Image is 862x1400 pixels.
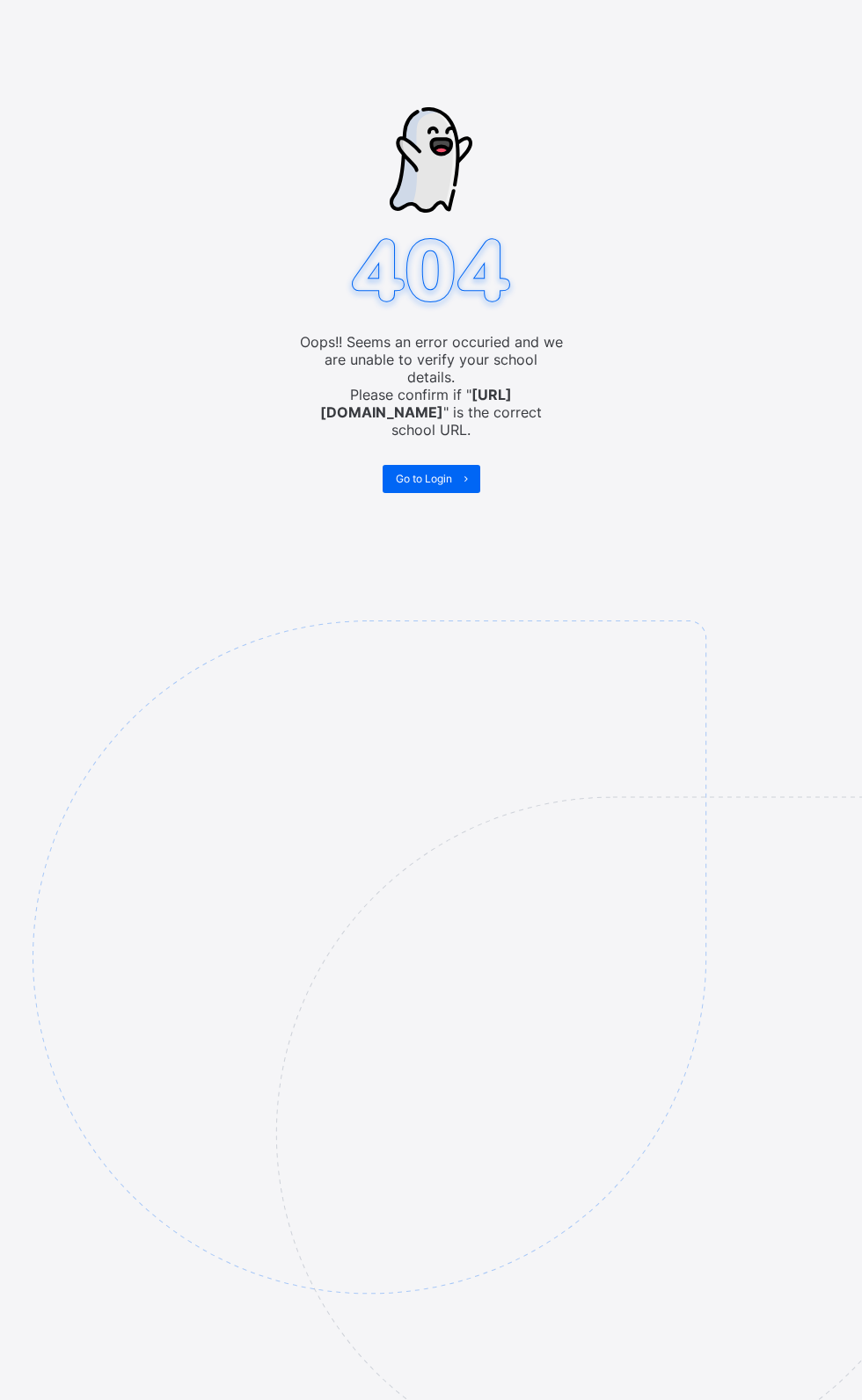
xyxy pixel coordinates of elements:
[299,333,563,386] span: Oops!! Seems an error occuried and we are unable to verify your school details.
[344,233,518,313] img: 404.8bbb34c871c4712298a25e20c4dc75c7.svg
[299,386,563,439] span: Please confirm if " " is the correct school URL.
[320,386,512,421] b: [URL][DOMAIN_NAME]
[390,107,472,213] img: ghost-strokes.05e252ede52c2f8dbc99f45d5e1f5e9f.svg
[396,472,452,485] span: Go to Login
